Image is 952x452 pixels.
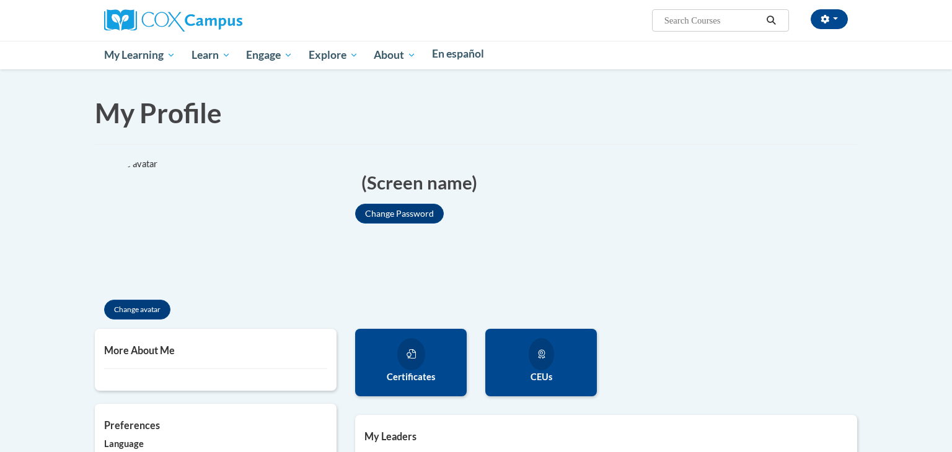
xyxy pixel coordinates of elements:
span: Explore [309,48,358,63]
a: About [366,41,425,69]
label: Language [104,437,327,451]
span: En español [432,47,484,60]
span: Learn [192,48,231,63]
h5: More About Me [104,344,327,356]
button: Search [762,13,781,28]
img: profile avatar [95,157,231,293]
a: Learn [183,41,239,69]
span: (Screen name) [361,170,477,195]
h5: Preferences [104,419,327,431]
a: My Learning [96,41,183,69]
input: Search Courses [663,13,762,28]
div: Main menu [86,41,866,69]
a: En español [424,41,492,67]
label: CEUs [495,370,588,384]
img: Cox Campus [104,9,242,32]
a: Cox Campus [104,14,242,25]
span: Engage [246,48,293,63]
i:  [766,16,777,25]
button: Change avatar [104,300,170,319]
span: My Profile [95,97,222,129]
button: Change Password [355,204,444,224]
span: My Learning [104,48,175,63]
button: Account Settings [811,9,848,29]
label: Certificates [364,370,457,384]
a: Explore [301,41,366,69]
h5: My Leaders [364,430,848,442]
div: Click to change the profile picture [95,157,231,293]
a: Engage [238,41,301,69]
span: About [374,48,416,63]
